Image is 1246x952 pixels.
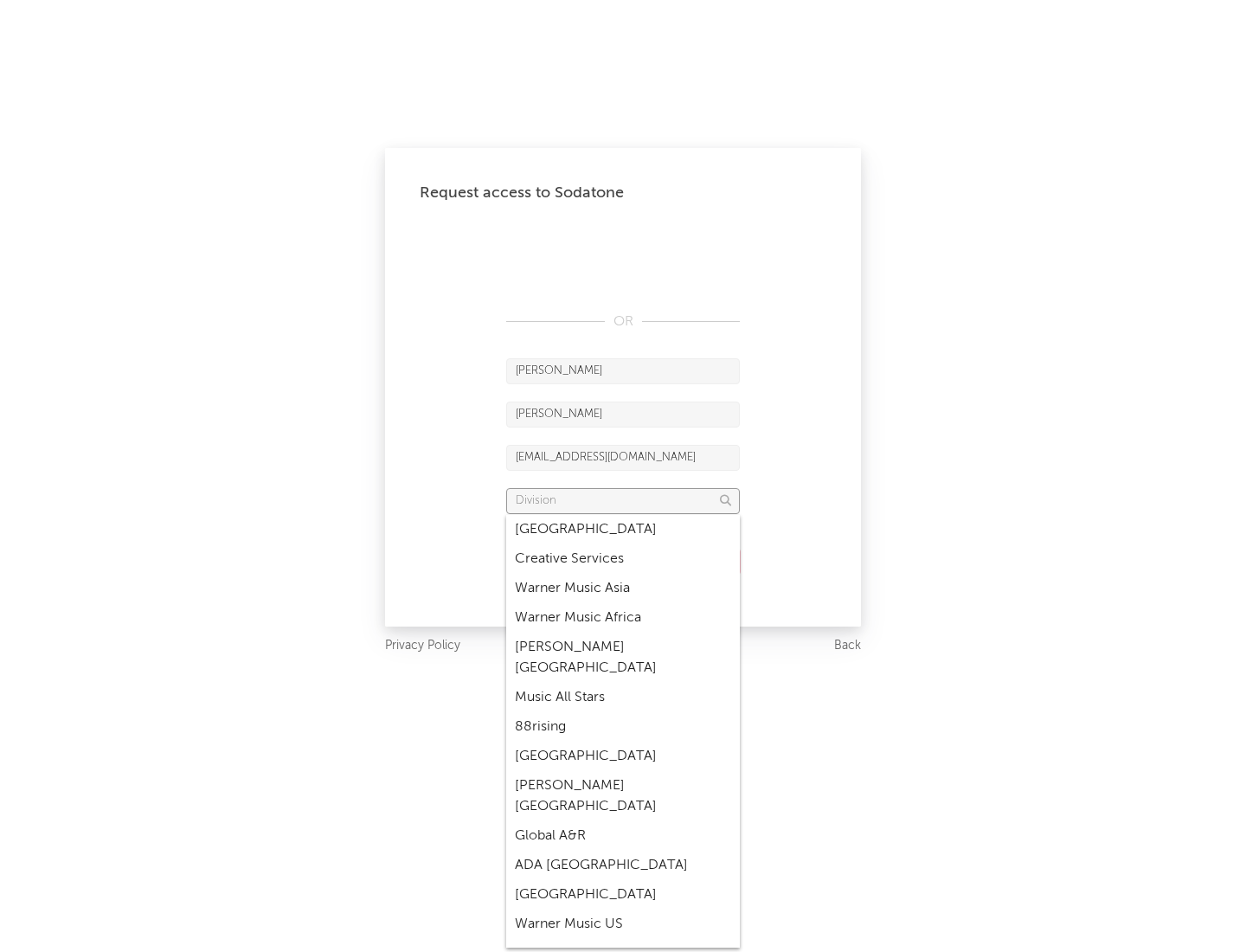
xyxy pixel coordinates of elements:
[506,633,740,683] div: [PERSON_NAME] [GEOGRAPHIC_DATA]
[506,445,740,471] input: Email
[506,851,740,880] div: ADA [GEOGRAPHIC_DATA]
[420,183,826,203] div: Request access to Sodatone
[506,488,740,514] input: Division
[506,712,740,742] div: 88rising
[506,544,740,574] div: Creative Services
[385,635,460,657] a: Privacy Policy
[506,683,740,712] div: Music All Stars
[506,821,740,851] div: Global A&R
[506,402,740,428] input: Last Name
[506,880,740,910] div: [GEOGRAPHIC_DATA]
[506,574,740,603] div: Warner Music Asia
[506,771,740,821] div: [PERSON_NAME] [GEOGRAPHIC_DATA]
[506,742,740,771] div: [GEOGRAPHIC_DATA]
[506,358,740,384] input: First Name
[506,515,740,544] div: [GEOGRAPHIC_DATA]
[506,312,740,332] div: OR
[506,603,740,633] div: Warner Music Africa
[834,635,861,657] a: Back
[506,910,740,939] div: Warner Music US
